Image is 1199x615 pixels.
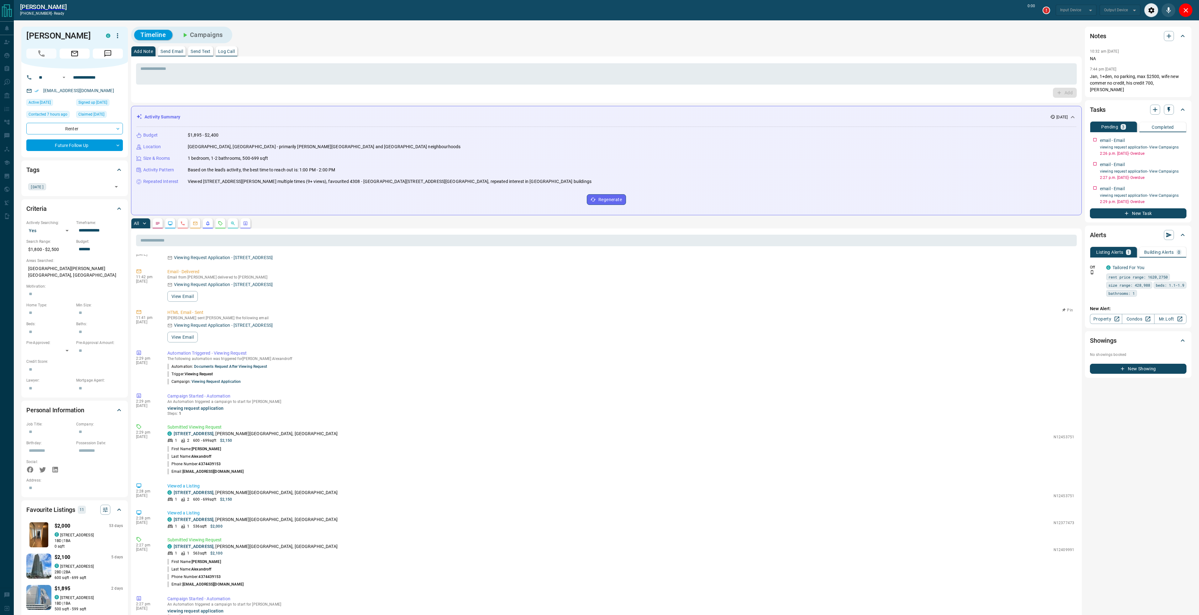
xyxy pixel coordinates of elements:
[167,309,1074,316] p: HTML Email - Sent
[167,574,221,580] p: Phone Number:
[136,606,158,611] p: [DATE]
[198,462,221,466] span: 4374439153
[1090,352,1186,357] p: No showings booked
[76,302,123,308] p: Min Size:
[106,34,110,38] div: condos.ca
[1112,265,1144,270] a: Tailored For You
[26,502,123,517] div: Favourite Listings11
[1106,265,1111,270] div: condos.ca
[191,567,211,571] span: Alexandroff
[76,440,123,446] p: Possession Date:
[194,364,267,369] a: documents request after viewing request
[174,281,273,288] p: Viewing Request Application - [STREET_ADDRESS]
[29,522,48,547] img: Favourited listing
[136,361,158,365] p: [DATE]
[20,3,67,11] h2: [PERSON_NAME]
[167,399,1074,404] p: An Automation triggered a campaign to start for [PERSON_NAME]
[1161,3,1175,17] div: Mute
[26,405,84,415] h2: Personal Information
[167,566,211,572] p: Last Name:
[26,505,75,515] h2: Favourite Listings
[26,321,73,327] p: Beds:
[1100,161,1125,168] p: email - Email
[1090,364,1186,374] button: New Showing
[1100,193,1179,198] a: viewing request application- View Campaigns
[188,132,218,138] p: $1,895 - $2,400
[168,221,173,226] svg: Lead Browsing Activity
[167,316,1074,320] p: [PERSON_NAME] sent [PERSON_NAME] the following email
[1100,145,1179,149] a: viewing request application- View Campaigns
[193,550,207,556] p: 563 sqft
[26,204,47,214] h2: Criteria
[167,559,221,565] p: First Name:
[188,143,460,150] p: [GEOGRAPHIC_DATA], [GEOGRAPHIC_DATA] - primarily [PERSON_NAME][GEOGRAPHIC_DATA] and [GEOGRAPHIC_D...
[174,516,338,523] p: , [PERSON_NAME][GEOGRAPHIC_DATA], [GEOGRAPHIC_DATA]
[1090,102,1186,117] div: Tasks
[136,399,158,404] p: 2:29 pm
[136,430,158,435] p: 2:29 pm
[143,143,161,150] p: Location
[134,30,172,40] button: Timeline
[167,393,1074,399] p: Campaign Started - Automation
[167,517,172,522] div: condos.ca
[182,469,244,474] span: [EMAIL_ADDRESS][DOMAIN_NAME]
[1108,274,1168,280] span: rent price range: 1620,2750
[167,490,172,495] div: condos.ca
[43,88,114,93] a: [EMAIL_ADDRESS][DOMAIN_NAME]
[1090,333,1186,348] div: Showings
[210,550,223,556] p: $2,100
[136,252,158,257] p: [DATE]
[175,524,177,529] p: 1
[187,497,189,502] p: 2
[1090,29,1186,44] div: Notes
[1090,230,1106,240] h2: Alerts
[136,315,158,320] p: 11:41 pm
[143,132,158,138] p: Budget
[1090,227,1186,242] div: Alerts
[205,221,210,226] svg: Listing Alerts
[1100,185,1125,192] p: email - Email
[1127,250,1130,254] p: 1
[76,111,123,120] div: Fri Aug 22 2025
[174,544,213,549] a: [STREET_ADDRESS]
[136,543,158,547] p: 2:27 pm
[193,524,207,529] p: 536 sqft
[1154,314,1186,324] a: Mr.Loft
[167,469,244,474] p: Email:
[193,497,216,502] p: 600 - 699 sqft
[93,49,123,59] span: Message
[1100,175,1186,180] p: 2:27 p.m. [DATE] - Overdue
[218,49,235,54] p: Log Call
[167,364,267,369] p: Automation:
[1108,282,1150,288] span: size range: 428,988
[167,268,1074,275] p: Email - Delivered
[1144,250,1174,254] p: Building Alerts
[26,244,73,255] p: $1,800 - $2,500
[111,586,123,591] p: 2 days
[145,114,180,120] p: Activity Summary
[143,167,174,173] p: Activity Pattern
[174,430,338,437] p: , [PERSON_NAME][GEOGRAPHIC_DATA], [GEOGRAPHIC_DATA]
[1090,49,1119,54] p: 10:32 am [DATE]
[26,440,73,446] p: Birthday:
[26,263,123,280] p: [GEOGRAPHIC_DATA][PERSON_NAME][GEOGRAPHIC_DATA], [GEOGRAPHIC_DATA]
[1090,31,1106,41] h2: Notes
[167,406,224,411] a: viewing request application
[136,602,158,606] p: 2:27 pm
[55,522,70,530] p: $2,000
[55,606,123,612] p: 500 sqft - 599 sqft
[1090,264,1102,270] p: Off
[76,220,123,226] p: Timeframe:
[60,532,94,538] p: [STREET_ADDRESS]
[1100,151,1186,156] p: 2:26 p.m. [DATE] - Overdue
[243,221,248,226] svg: Agent Actions
[167,602,1074,607] p: An Automation triggered a campaign to start for [PERSON_NAME]
[26,49,56,59] span: Call
[76,321,123,327] p: Baths:
[30,184,44,190] span: [DATE]
[112,182,121,191] button: Open
[26,459,73,465] p: Social:
[174,322,273,329] p: Viewing Request Application - [STREET_ADDRESS]
[136,356,158,361] p: 2:29 pm
[26,340,73,346] p: Pre-Approved:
